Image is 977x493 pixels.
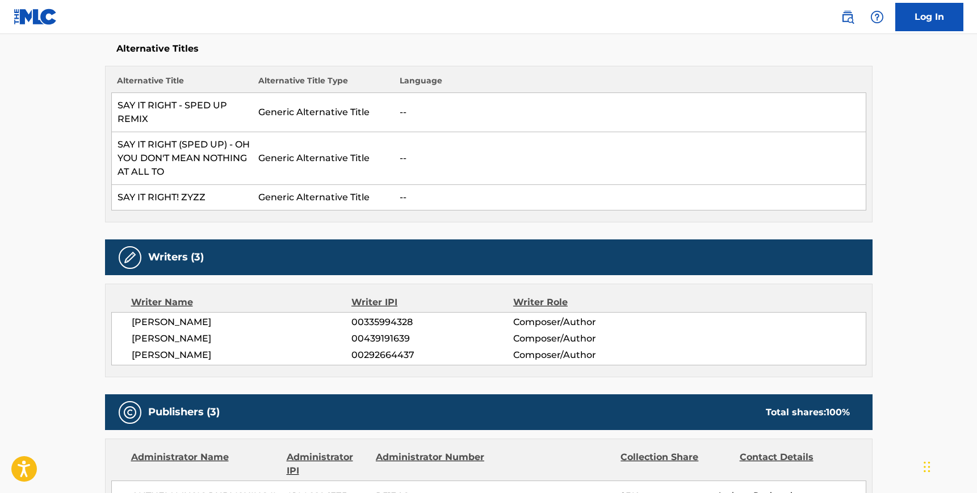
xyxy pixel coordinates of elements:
span: 00335994328 [351,315,513,329]
span: Composer/Author [513,332,660,345]
img: help [870,10,884,24]
iframe: Chat Widget [920,439,977,493]
div: Help [866,6,888,28]
span: [PERSON_NAME] [132,315,352,329]
td: SAY IT RIGHT (SPED UP) - OH YOU DON'T MEAN NOTHING AT ALL TO [111,132,253,185]
div: Writer Role [513,296,660,309]
td: -- [394,93,866,132]
td: -- [394,132,866,185]
span: Composer/Author [513,315,660,329]
div: Administrator IPI [287,450,367,478]
td: SAY IT RIGHT - SPED UP REMIX [111,93,253,132]
span: Composer/Author [513,348,660,362]
td: -- [394,185,866,210]
div: Total shares: [766,406,850,419]
span: 00292664437 [351,348,513,362]
td: Generic Alternative Title [253,185,394,210]
img: Writers [123,251,137,264]
div: Administrator Number [376,450,486,478]
div: Administrator Name [131,450,278,478]
a: Public Search [836,6,859,28]
img: Publishers [123,406,137,419]
span: [PERSON_NAME] [132,332,352,345]
div: Writer IPI [351,296,513,309]
a: Log In [895,3,963,31]
span: 100 % [826,407,850,418]
img: MLC Logo [14,9,57,25]
div: Drag [924,450,930,484]
span: 00439191639 [351,332,513,345]
div: Contact Details [740,450,850,478]
div: Collection Share [620,450,731,478]
div: Writer Name [131,296,352,309]
th: Alternative Title [111,75,253,93]
h5: Writers (3) [148,251,204,264]
td: Generic Alternative Title [253,93,394,132]
span: [PERSON_NAME] [132,348,352,362]
img: search [841,10,854,24]
td: Generic Alternative Title [253,132,394,185]
h5: Alternative Titles [116,43,861,54]
th: Language [394,75,866,93]
td: SAY IT RIGHT! ZYZZ [111,185,253,210]
h5: Publishers (3) [148,406,220,419]
th: Alternative Title Type [253,75,394,93]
